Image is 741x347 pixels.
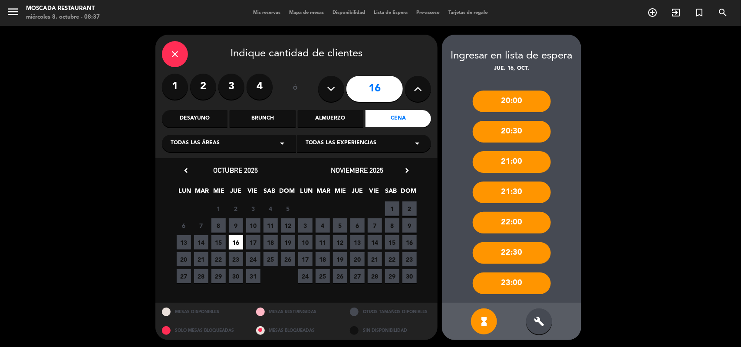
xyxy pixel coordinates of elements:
[298,110,363,127] div: Almuerzo
[211,218,226,233] span: 8
[473,182,551,203] div: 21:30
[316,218,330,233] span: 4
[181,166,191,175] i: chevron_left
[214,166,258,175] span: octubre 2025
[263,186,277,200] span: SAB
[211,269,226,283] span: 29
[230,110,295,127] div: Brunch
[402,269,417,283] span: 30
[246,269,260,283] span: 31
[473,242,551,264] div: 22:30
[385,252,399,266] span: 22
[333,269,347,283] span: 26
[250,321,344,340] div: MESAS BLOQUEADAS
[350,252,365,266] span: 20
[316,186,331,200] span: MAR
[331,166,384,175] span: noviembre 2025
[263,252,278,266] span: 25
[479,316,489,327] i: hourglass_full
[368,235,382,250] span: 14
[171,139,220,148] span: Todas las áreas
[402,252,417,266] span: 23
[473,121,551,143] div: 20:30
[343,303,438,321] div: OTROS TAMAÑOS DIPONIBLES
[385,218,399,233] span: 8
[473,151,551,173] div: 21:00
[194,235,208,250] span: 14
[246,252,260,266] span: 24
[368,218,382,233] span: 7
[401,186,415,200] span: DOM
[298,269,313,283] span: 24
[442,48,581,65] div: Ingresar en lista de espera
[190,74,216,100] label: 2
[194,218,208,233] span: 7
[155,321,250,340] div: SOLO MESAS BLOQUEADAS
[385,235,399,250] span: 15
[7,5,20,21] button: menu
[298,235,313,250] span: 10
[246,218,260,233] span: 10
[647,7,658,18] i: add_circle_outline
[473,272,551,294] div: 23:00
[369,10,412,15] span: Lista de Espera
[402,166,412,175] i: chevron_right
[300,186,314,200] span: LUN
[368,269,382,283] span: 28
[281,218,295,233] span: 12
[250,303,344,321] div: MESAS RESTRINGIDAS
[473,91,551,112] div: 20:00
[718,7,728,18] i: search
[402,201,417,216] span: 2
[306,139,376,148] span: Todas las experiencias
[229,252,243,266] span: 23
[385,269,399,283] span: 29
[402,218,417,233] span: 9
[229,186,243,200] span: JUE
[350,235,365,250] span: 13
[343,321,438,340] div: SIN DISPONIBILIDAD
[211,235,226,250] span: 15
[280,186,294,200] span: DOM
[26,4,100,13] div: Moscada Restaurant
[229,218,243,233] span: 9
[277,138,287,149] i: arrow_drop_down
[263,218,278,233] span: 11
[194,252,208,266] span: 21
[316,252,330,266] span: 18
[7,5,20,18] i: menu
[333,186,348,200] span: MIE
[162,110,227,127] div: Desayuno
[444,10,492,15] span: Tarjetas de regalo
[350,218,365,233] span: 6
[333,218,347,233] span: 5
[229,269,243,283] span: 30
[281,235,295,250] span: 19
[385,201,399,216] span: 1
[218,74,244,100] label: 3
[442,65,581,73] div: jue. 16, oct.
[368,252,382,266] span: 21
[694,7,705,18] i: turned_in_not
[246,201,260,216] span: 3
[350,186,365,200] span: JUE
[178,186,192,200] span: LUN
[247,74,273,100] label: 4
[177,218,191,233] span: 6
[333,252,347,266] span: 19
[229,235,243,250] span: 16
[350,269,365,283] span: 27
[316,269,330,283] span: 25
[246,186,260,200] span: VIE
[263,235,278,250] span: 18
[211,201,226,216] span: 1
[534,316,544,327] i: build
[402,235,417,250] span: 16
[195,186,209,200] span: MAR
[333,235,347,250] span: 12
[298,218,313,233] span: 3
[177,252,191,266] span: 20
[316,235,330,250] span: 11
[162,41,431,67] div: Indique cantidad de clientes
[170,49,180,59] i: close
